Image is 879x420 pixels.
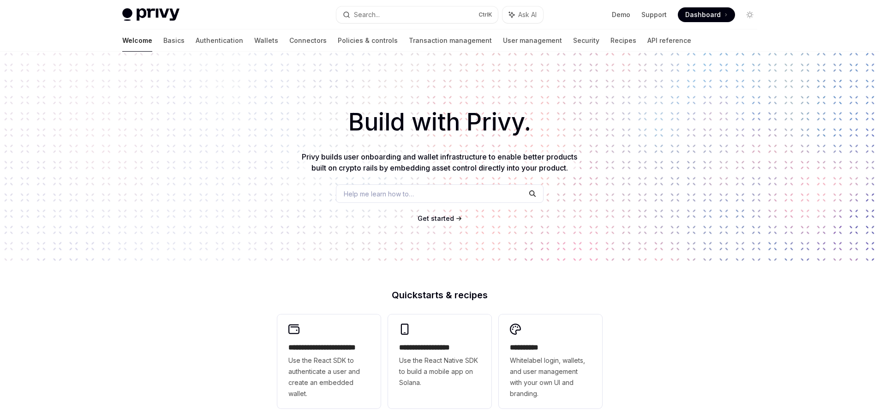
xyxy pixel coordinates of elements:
h2: Quickstarts & recipes [277,290,602,300]
h1: Build with Privy. [15,104,864,140]
a: Authentication [196,30,243,52]
a: User management [503,30,562,52]
button: Ask AI [502,6,543,23]
button: Search...CtrlK [336,6,498,23]
a: Dashboard [678,7,735,22]
span: Privy builds user onboarding and wallet infrastructure to enable better products built on crypto ... [302,152,577,172]
img: light logo [122,8,179,21]
a: **** *****Whitelabel login, wallets, and user management with your own UI and branding. [499,314,602,408]
a: API reference [647,30,691,52]
a: Security [573,30,599,52]
span: Ask AI [518,10,537,19]
a: Basics [163,30,185,52]
a: Policies & controls [338,30,398,52]
a: Recipes [610,30,636,52]
button: Toggle dark mode [742,7,757,22]
a: Connectors [289,30,327,52]
span: Dashboard [685,10,721,19]
span: Ctrl K [478,11,492,18]
div: Search... [354,9,380,20]
a: Demo [612,10,630,19]
a: Support [641,10,667,19]
span: Use the React SDK to authenticate a user and create an embedded wallet. [288,355,370,399]
a: Get started [418,214,454,223]
a: Wallets [254,30,278,52]
a: Welcome [122,30,152,52]
span: Help me learn how to… [344,189,414,199]
a: **** **** **** ***Use the React Native SDK to build a mobile app on Solana. [388,314,491,408]
a: Transaction management [409,30,492,52]
span: Use the React Native SDK to build a mobile app on Solana. [399,355,480,388]
span: Get started [418,214,454,222]
span: Whitelabel login, wallets, and user management with your own UI and branding. [510,355,591,399]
